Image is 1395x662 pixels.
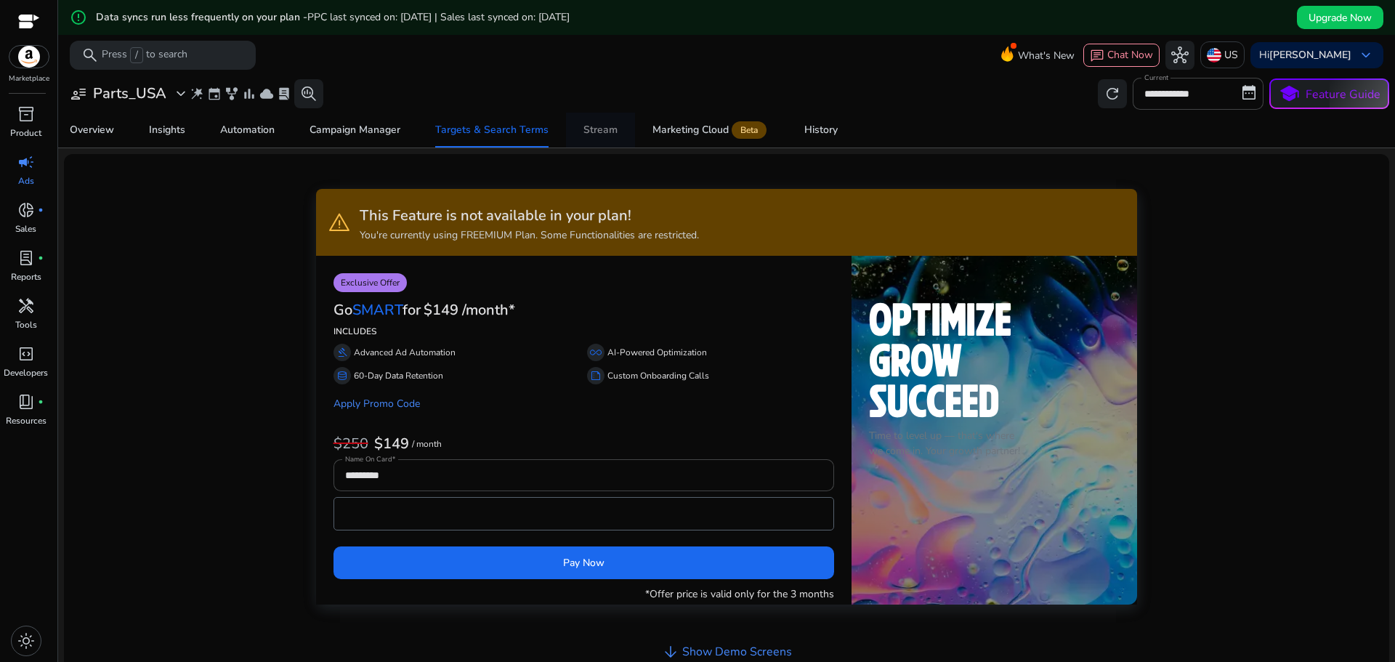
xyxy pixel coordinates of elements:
p: / month [412,440,442,449]
p: Product [10,126,41,140]
b: $149 [374,434,409,453]
h3: $149 /month* [424,302,515,319]
button: refresh [1098,79,1127,108]
p: Ads [18,174,34,187]
span: family_history [225,86,239,101]
span: hub [1171,47,1189,64]
p: Time to level up — that's where we come in. Your growth partner! [869,428,1120,459]
span: summarize [590,370,602,382]
span: Chat Now [1107,48,1153,62]
span: school [1279,84,1300,105]
span: handyman [17,297,35,315]
span: light_mode [17,632,35,650]
span: arrow_downward [662,643,679,661]
h3: $250 [333,435,368,453]
p: AI-Powered Optimization [607,346,707,359]
span: inventory_2 [17,105,35,123]
div: Marketing Cloud [652,124,769,136]
h3: This Feature is not available in your plan! [360,207,699,225]
button: search_insights [294,79,323,108]
a: Apply Promo Code [333,397,420,411]
div: Automation [220,125,275,135]
p: Reports [11,270,41,283]
span: event [207,86,222,101]
h3: Go for [333,302,421,319]
span: database [336,370,348,382]
h5: Data syncs run less frequently on your plan - [96,12,570,24]
p: Sales [15,222,36,235]
span: Pay Now [563,555,604,570]
span: SMART [352,300,403,320]
span: fiber_manual_record [38,399,44,405]
span: wand_stars [190,86,204,101]
p: Press to search [102,47,187,63]
button: Upgrade Now [1297,6,1383,29]
span: campaign [17,153,35,171]
span: code_blocks [17,345,35,363]
span: PPC last synced on: [DATE] | Sales last synced on: [DATE] [307,10,570,24]
p: *Offer price is valid only for the 3 months [645,586,834,602]
span: gavel [336,347,348,358]
h4: Show Demo Screens [682,645,792,659]
button: hub [1165,41,1194,70]
button: chatChat Now [1083,44,1160,67]
span: Beta [732,121,767,139]
div: Overview [70,125,114,135]
p: Developers [4,366,48,379]
span: fiber_manual_record [38,255,44,261]
span: keyboard_arrow_down [1357,47,1375,64]
p: You're currently using FREEMIUM Plan. Some Functionalities are restricted. [360,227,699,243]
h3: Parts_USA [93,85,166,102]
span: all_inclusive [590,347,602,358]
mat-label: Name On Card [345,454,392,464]
p: Exclusive Offer [333,273,407,292]
div: History [804,125,838,135]
p: Custom Onboarding Calls [607,369,709,382]
span: bar_chart [242,86,256,101]
span: warning [328,211,351,234]
p: Marketplace [9,73,49,84]
div: Campaign Manager [310,125,400,135]
button: schoolFeature Guide [1269,78,1389,109]
span: search [81,47,99,64]
span: chat [1090,49,1104,63]
span: refresh [1104,85,1121,102]
p: US [1224,42,1238,68]
div: Targets & Search Terms [435,125,549,135]
b: [PERSON_NAME] [1269,48,1351,62]
button: Pay Now [333,546,835,579]
span: What's New [1018,43,1075,68]
span: user_attributes [70,85,87,102]
p: Tools [15,318,37,331]
span: lab_profile [17,249,35,267]
img: amazon.svg [9,46,49,68]
span: cloud [259,86,274,101]
p: INCLUDES [333,325,835,338]
span: Upgrade Now [1309,10,1372,25]
p: Feature Guide [1306,86,1380,103]
p: Advanced Ad Automation [354,346,456,359]
iframe: Secure card payment input frame [341,499,827,528]
div: Stream [583,125,618,135]
span: search_insights [300,85,318,102]
div: Insights [149,125,185,135]
span: expand_more [172,85,190,102]
img: us.svg [1207,48,1221,62]
p: Resources [6,414,46,427]
p: Hi [1259,50,1351,60]
mat-icon: error_outline [70,9,87,26]
span: lab_profile [277,86,291,101]
span: fiber_manual_record [38,207,44,213]
p: 60-Day Data Retention [354,369,443,382]
span: donut_small [17,201,35,219]
span: book_4 [17,393,35,411]
span: / [130,47,143,63]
